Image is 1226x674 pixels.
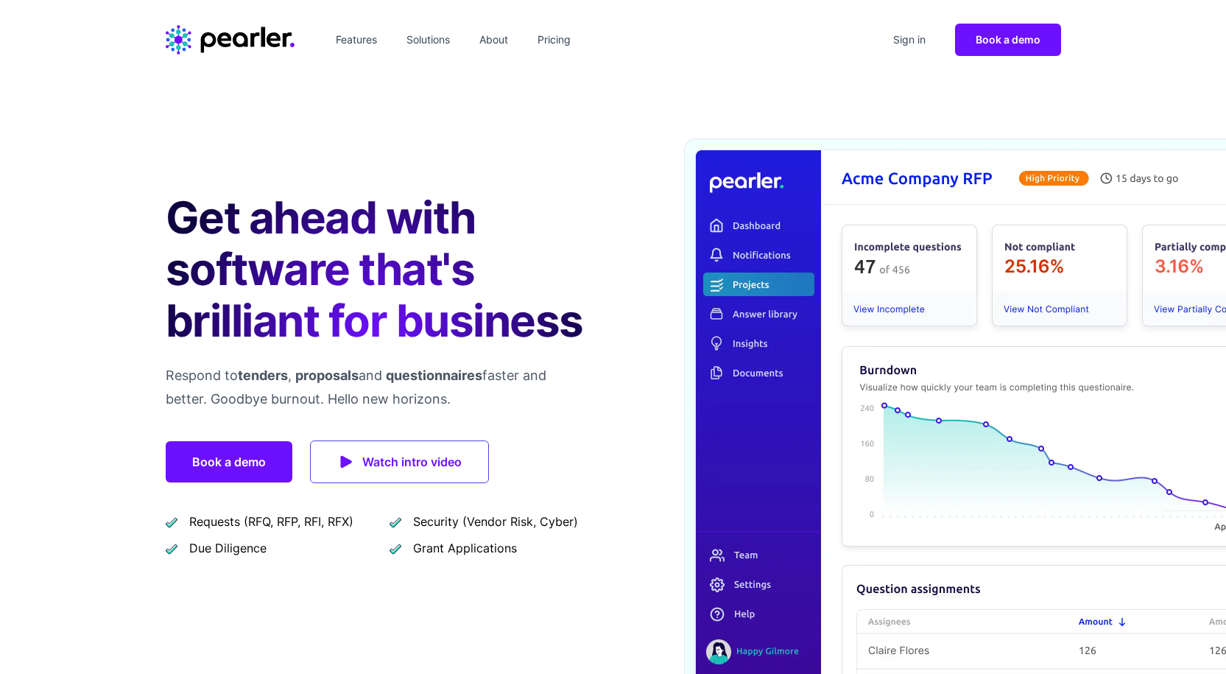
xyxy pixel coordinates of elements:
span: Requests (RFQ, RFP, RFI, RFX) [189,513,353,530]
span: proposals [295,368,359,383]
span: Due Diligence [189,539,267,557]
img: checkmark [166,542,177,555]
a: Book a demo [955,24,1061,56]
img: checkmark [390,516,401,528]
a: About [473,28,514,52]
span: Book a demo [976,33,1040,46]
a: Home [166,25,295,55]
span: Grant Applications [413,539,517,557]
h1: Get ahead with software that's brilliant for business [166,192,590,346]
a: Pricing [532,28,577,52]
span: tenders [238,368,288,383]
img: checkmark [166,516,177,528]
span: Security (Vendor Risk, Cyber) [413,513,578,530]
span: questionnaires [386,368,482,383]
a: Watch intro video [310,440,489,483]
a: Sign in [887,28,931,52]
a: Features [330,28,383,52]
span: Watch intro video [362,452,462,472]
a: Book a demo [166,441,292,482]
p: Respond to , and faster and better. Goodbye burnout. Hello new horizons. [166,364,590,411]
a: Solutions [401,28,456,52]
img: checkmark [390,542,401,555]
